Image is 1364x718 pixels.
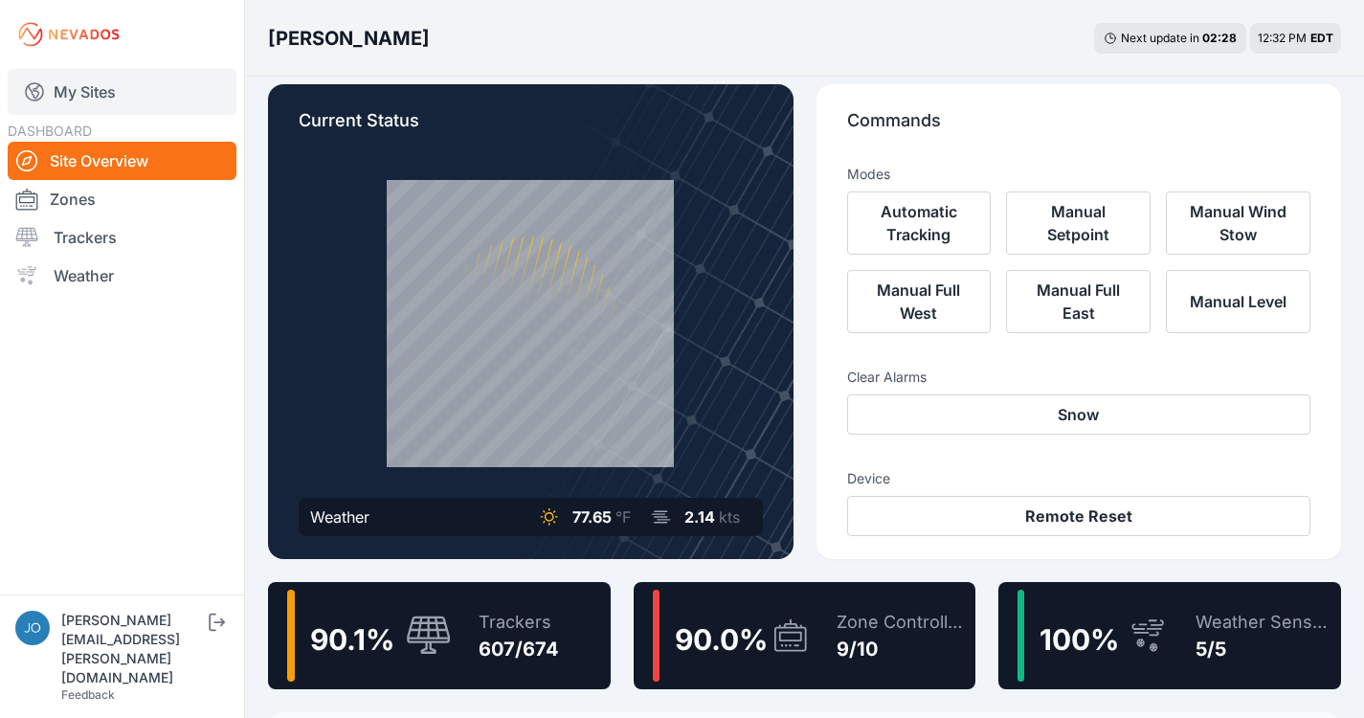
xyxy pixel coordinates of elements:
img: Nevados [15,19,123,50]
div: Zone Controllers [837,609,968,636]
a: My Sites [8,69,236,115]
button: Snow [847,394,1311,435]
div: 02 : 28 [1202,31,1237,46]
a: 90.0%Zone Controllers9/10 [634,582,976,689]
button: Automatic Tracking [847,191,992,255]
a: Feedback [61,687,115,702]
div: Weather [310,505,369,528]
span: 90.1 % [310,622,394,657]
span: 90.0 % [675,622,768,657]
button: Manual Level [1166,270,1310,333]
img: joe.mikula@nevados.solar [15,611,50,645]
button: Remote Reset [847,496,1311,536]
h3: [PERSON_NAME] [268,25,430,52]
p: Current Status [299,107,763,149]
span: 77.65 [572,507,612,527]
button: Manual Full East [1006,270,1151,333]
a: 90.1%Trackers607/674 [268,582,611,689]
a: Zones [8,180,236,218]
h3: Device [847,469,1311,488]
div: Trackers [479,609,559,636]
span: °F [615,507,631,527]
span: kts [719,507,740,527]
span: Next update in [1121,31,1199,45]
p: Commands [847,107,1311,149]
a: 100%Weather Sensors5/5 [998,582,1341,689]
a: Weather [8,257,236,295]
div: 5/5 [1196,636,1333,662]
a: Site Overview [8,142,236,180]
button: Manual Full West [847,270,992,333]
span: 100 % [1040,622,1119,657]
div: Weather Sensors [1196,609,1333,636]
span: EDT [1310,31,1333,45]
nav: Breadcrumb [268,13,430,63]
div: 9/10 [837,636,968,662]
span: DASHBOARD [8,123,92,139]
h3: Clear Alarms [847,368,1311,387]
button: Manual Setpoint [1006,191,1151,255]
span: 2.14 [684,507,715,527]
a: Trackers [8,218,236,257]
span: 12:32 PM [1258,31,1307,45]
div: [PERSON_NAME][EMAIL_ADDRESS][PERSON_NAME][DOMAIN_NAME] [61,611,205,687]
h3: Modes [847,165,890,184]
button: Manual Wind Stow [1166,191,1310,255]
div: 607/674 [479,636,559,662]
